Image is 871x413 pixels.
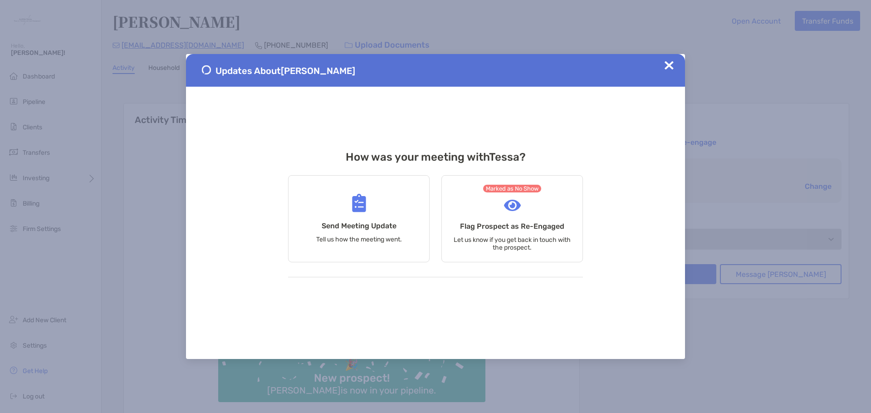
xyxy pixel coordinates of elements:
h4: Send Meeting Update [322,221,396,230]
span: Updates About [PERSON_NAME] [215,65,355,76]
h3: How was your meeting with Tessa ? [288,151,583,163]
span: Marked as No Show [483,185,542,192]
h4: Flag Prospect as Re-Engaged [460,222,564,231]
img: Send Meeting Update [352,194,366,212]
img: Send Meeting Update 1 [202,65,211,74]
img: Close Updates Zoe [665,61,674,70]
p: Tell us how the meeting went. [316,236,402,243]
img: Flag Prospect as Re-Engaged [504,200,521,211]
p: Let us know if you get back in touch with the prospect. [453,236,571,251]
